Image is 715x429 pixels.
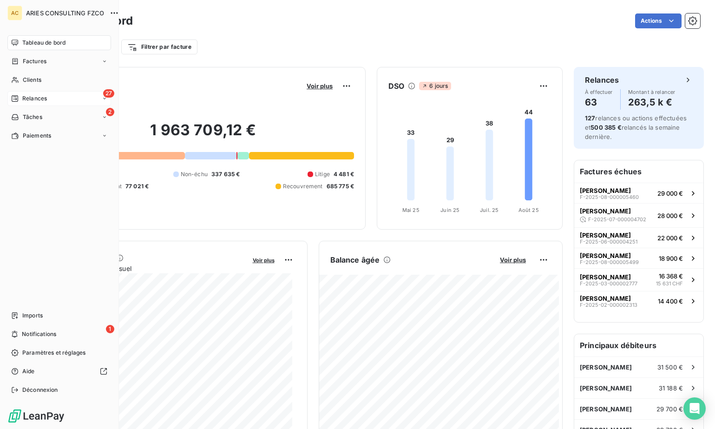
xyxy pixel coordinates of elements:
h6: Balance âgée [330,254,380,265]
span: Recouvrement [283,182,323,191]
button: Filtrer par facture [121,40,197,54]
button: [PERSON_NAME]F-2025-08-00000546029 000 € [574,183,703,203]
button: [PERSON_NAME]F-2025-02-00000231314 400 € [574,291,703,311]
span: 22 000 € [657,234,683,242]
span: 685 775 € [327,182,354,191]
span: Voir plus [307,82,333,90]
span: [PERSON_NAME] [580,405,632,413]
span: Tâches [23,113,42,121]
span: Voir plus [253,257,275,264]
span: [PERSON_NAME] [580,252,631,259]
img: Logo LeanPay [7,409,65,423]
span: 127 [585,114,595,122]
button: [PERSON_NAME]F-2025-03-00000277716 368 €15 631 CHF [574,268,703,291]
a: 2Tâches [7,110,111,125]
div: Open Intercom Messenger [683,397,706,420]
button: [PERSON_NAME]F-2025-08-00000549918 900 € [574,248,703,268]
tspan: Juil. 25 [480,207,499,213]
span: Tableau de bord [22,39,66,47]
h6: DSO [388,80,404,92]
span: [PERSON_NAME] [580,273,631,281]
button: Voir plus [497,256,529,264]
span: À effectuer [585,89,613,95]
a: Tableau de bord [7,35,111,50]
span: Litige [315,170,330,178]
a: 27Relances [7,91,111,106]
span: 500 385 € [590,124,621,131]
span: Non-échu [181,170,208,178]
span: F-2025-07-000004702 [588,217,646,222]
span: Notifications [22,330,56,338]
button: Actions [635,13,682,28]
span: 27 [103,89,114,98]
h2: 1 963 709,12 € [52,121,354,149]
tspan: Août 25 [518,207,539,213]
span: [PERSON_NAME] [580,231,631,239]
span: [PERSON_NAME] [580,363,632,371]
span: Voir plus [500,256,526,264]
span: 29 000 € [657,190,683,197]
span: Imports [22,311,43,320]
button: [PERSON_NAME]F-2025-06-00000425122 000 € [574,227,703,248]
span: Aide [22,367,35,376]
span: F-2025-08-000005460 [580,194,639,200]
span: 29 700 € [656,405,683,413]
span: 14 400 € [658,297,683,305]
span: 6 jours [419,82,451,90]
span: 77 021 € [125,182,149,191]
h6: Factures échues [574,160,703,183]
div: AC [7,6,22,20]
a: Aide [7,364,111,379]
span: 337 635 € [211,170,240,178]
a: Factures [7,54,111,69]
span: Chiffre d'affaires mensuel [52,264,246,273]
a: Clients [7,73,111,87]
span: 1 [106,325,114,333]
span: Factures [23,57,46,66]
span: ARIES CONSULTING FZCO [26,9,104,17]
a: Paiements [7,128,111,143]
span: 18 900 € [659,255,683,262]
a: Imports [7,308,111,323]
span: [PERSON_NAME] [580,207,631,215]
span: Clients [23,76,41,84]
span: 28 000 € [657,212,683,219]
span: Déconnexion [22,386,58,394]
span: 31 188 € [659,384,683,392]
span: 15 631 CHF [656,280,683,288]
button: Voir plus [304,82,335,90]
span: F-2025-08-000005499 [580,259,639,265]
span: 31 500 € [657,363,683,371]
h6: Principaux débiteurs [574,334,703,356]
span: Relances [22,94,47,103]
span: relances ou actions effectuées et relancés la semaine dernière. [585,114,687,140]
span: [PERSON_NAME] [580,187,631,194]
span: [PERSON_NAME] [580,384,632,392]
span: F-2025-03-000002777 [580,281,637,286]
h4: 63 [585,95,613,110]
h6: Relances [585,74,619,86]
span: Paramètres et réglages [22,349,85,357]
h4: 263,5 k € [628,95,676,110]
span: Montant à relancer [628,89,676,95]
span: 2 [106,108,114,116]
tspan: Juin 25 [440,207,459,213]
button: [PERSON_NAME]F-2025-07-00000470228 000 € [574,203,703,227]
span: Paiements [23,132,51,140]
span: [PERSON_NAME] [580,295,631,302]
span: F-2025-06-000004251 [580,239,637,244]
tspan: Mai 25 [402,207,420,213]
button: Voir plus [250,256,277,264]
span: 16 368 € [659,272,683,280]
span: 4 481 € [334,170,354,178]
span: F-2025-02-000002313 [580,302,637,308]
a: Paramètres et réglages [7,345,111,360]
